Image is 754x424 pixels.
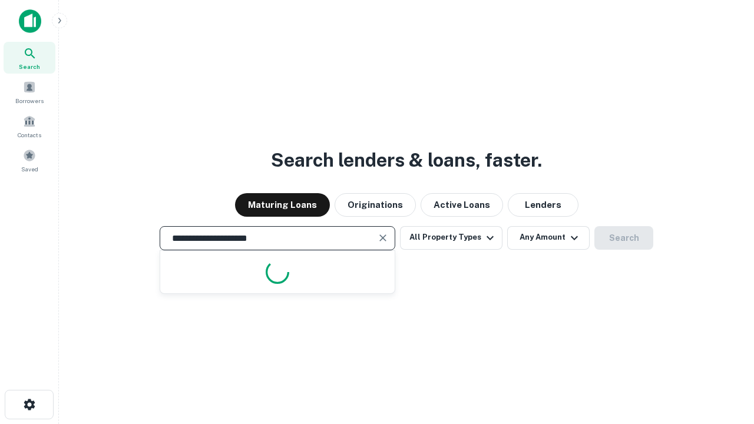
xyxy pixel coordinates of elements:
[375,230,391,246] button: Clear
[4,110,55,142] a: Contacts
[507,226,590,250] button: Any Amount
[4,144,55,176] a: Saved
[335,193,416,217] button: Originations
[271,146,542,174] h3: Search lenders & loans, faster.
[421,193,503,217] button: Active Loans
[21,164,38,174] span: Saved
[695,330,754,386] iframe: Chat Widget
[15,96,44,105] span: Borrowers
[400,226,502,250] button: All Property Types
[18,130,41,140] span: Contacts
[508,193,578,217] button: Lenders
[4,42,55,74] a: Search
[235,193,330,217] button: Maturing Loans
[19,9,41,33] img: capitalize-icon.png
[19,62,40,71] span: Search
[4,76,55,108] a: Borrowers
